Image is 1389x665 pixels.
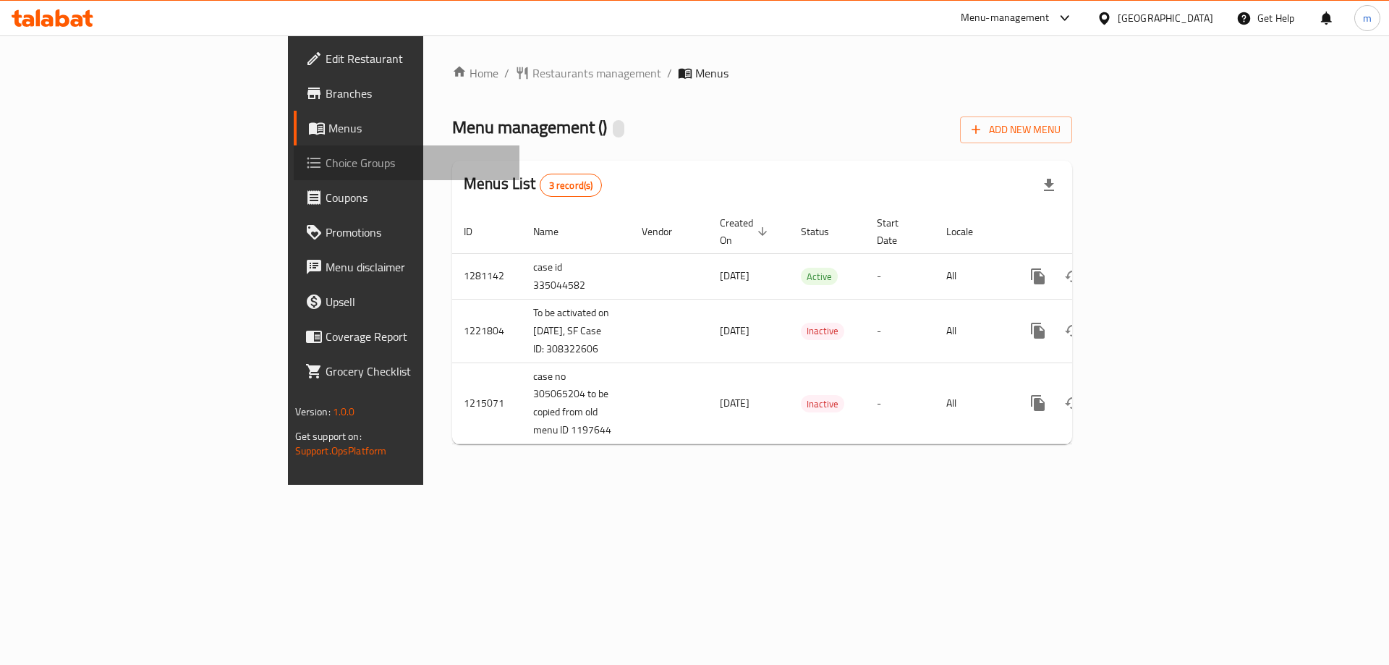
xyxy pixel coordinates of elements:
div: Menu-management [961,9,1050,27]
span: Locale [946,223,992,240]
td: - [865,299,935,363]
a: Branches [294,76,520,111]
span: 3 record(s) [540,179,602,192]
button: more [1021,259,1055,294]
span: Status [801,223,848,240]
button: Add New Menu [960,117,1072,143]
div: [GEOGRAPHIC_DATA] [1118,10,1213,26]
span: 1.0.0 [333,402,355,421]
button: Change Status [1055,386,1090,420]
span: Get support on: [295,427,362,446]
a: Restaurants management [515,64,661,82]
table: enhanced table [452,210,1171,445]
td: All [935,299,1009,363]
span: Vendor [642,223,691,240]
div: Inactive [801,323,844,340]
a: Edit Restaurant [294,41,520,76]
span: Menus [328,119,509,137]
td: To be activated on [DATE], SF Case ID: 308322606 [522,299,630,363]
button: Change Status [1055,259,1090,294]
a: Choice Groups [294,145,520,180]
button: more [1021,386,1055,420]
a: Coverage Report [294,319,520,354]
th: Actions [1009,210,1171,254]
td: All [935,253,1009,299]
span: ID [464,223,491,240]
h2: Menus List [464,173,602,197]
a: Menus [294,111,520,145]
span: Grocery Checklist [326,363,509,380]
td: - [865,253,935,299]
span: Active [801,268,838,285]
td: case no 305065204 to be copied from old menu ID 1197644 [522,363,630,444]
span: Name [533,223,577,240]
span: m [1363,10,1372,26]
a: Support.OpsPlatform [295,441,387,460]
span: [DATE] [720,394,749,412]
a: Upsell [294,284,520,319]
span: Coverage Report [326,328,509,345]
li: / [667,64,672,82]
a: Promotions [294,215,520,250]
div: Inactive [801,395,844,412]
td: All [935,363,1009,444]
span: Inactive [801,323,844,339]
div: Export file [1032,168,1066,203]
span: Menu management ( ) [452,111,607,143]
span: Edit Restaurant [326,50,509,67]
div: Total records count [540,174,603,197]
button: Change Status [1055,313,1090,348]
span: Start Date [877,214,917,249]
span: Restaurants management [532,64,661,82]
a: Coupons [294,180,520,215]
a: Menu disclaimer [294,250,520,284]
span: Menu disclaimer [326,258,509,276]
span: Menus [695,64,729,82]
span: Choice Groups [326,154,509,171]
span: Inactive [801,396,844,412]
a: Grocery Checklist [294,354,520,389]
span: [DATE] [720,266,749,285]
span: Branches [326,85,509,102]
td: case id 335044582 [522,253,630,299]
nav: breadcrumb [452,64,1072,82]
span: Add New Menu [972,121,1061,139]
span: Promotions [326,224,509,241]
span: [DATE] [720,321,749,340]
span: Coupons [326,189,509,206]
td: - [865,363,935,444]
span: Version: [295,402,331,421]
span: Upsell [326,293,509,310]
span: Created On [720,214,772,249]
button: more [1021,313,1055,348]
